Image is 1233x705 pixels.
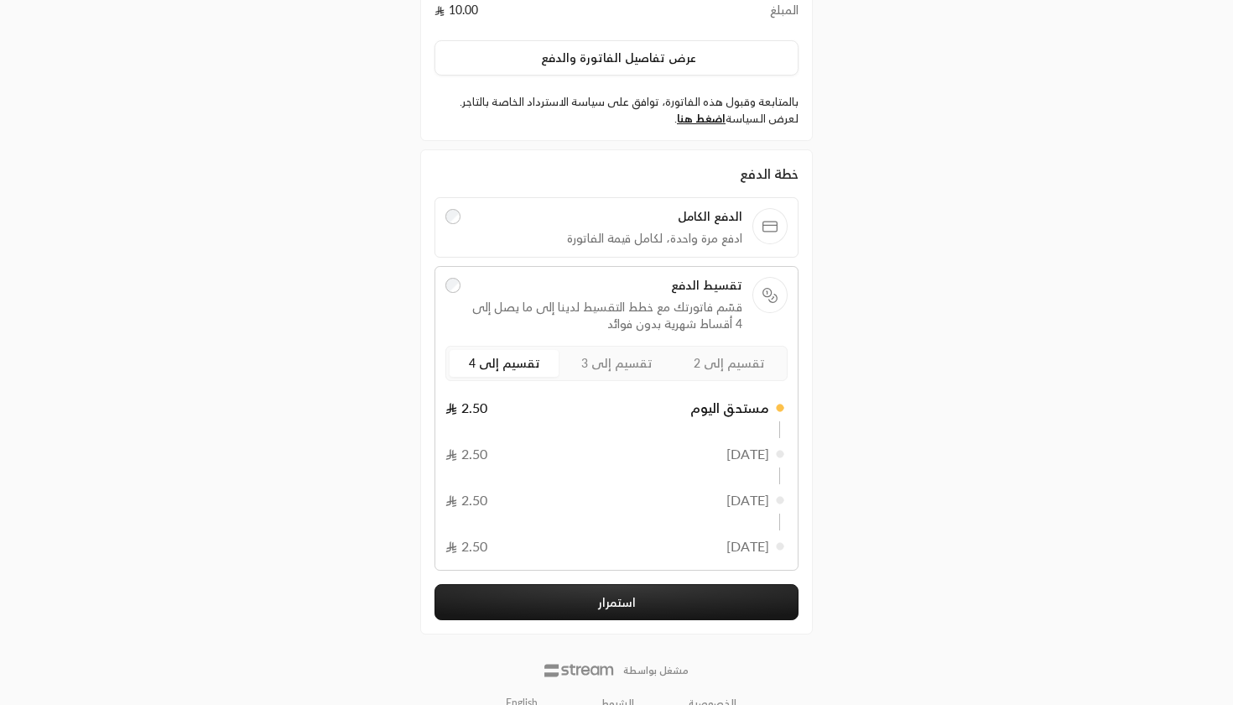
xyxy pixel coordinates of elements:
span: مستحق اليوم [690,398,769,418]
div: خطة الدفع [434,164,799,184]
label: بالمتابعة وقبول هذه الفاتورة، توافق على سياسة الاسترداد الخاصة بالتاجر. لعرض السياسة . [434,94,799,127]
span: [DATE] [726,536,769,556]
button: عرض تفاصيل الفاتورة والدفع [434,40,799,76]
span: تقسيم إلى 3 [581,356,653,370]
span: الدفع الكامل [471,208,743,225]
span: تقسيم إلى 2 [694,356,765,370]
span: ادفع مرة واحدة، لكامل قيمة الفاتورة [471,230,743,247]
span: تقسيم إلى 4 [469,356,540,370]
input: تقسيط الدفعقسّم فاتورتك مع خطط التقسيط لدينا إلى ما يصل إلى 4 أقساط شهرية بدون فوائد [445,278,460,293]
p: مشغل بواسطة [623,664,689,677]
button: استمرار [434,584,799,620]
input: الدفع الكاملادفع مرة واحدة، لكامل قيمة الفاتورة [445,209,460,224]
td: 10.00 [434,2,727,27]
span: تقسيط الدفع [471,277,743,294]
span: [DATE] [726,490,769,510]
span: 2.50 [445,398,487,418]
a: اضغط هنا [677,112,726,125]
span: [DATE] [726,444,769,464]
td: المبلغ [727,2,799,27]
span: 2.50 [445,444,487,464]
span: قسّم فاتورتك مع خطط التقسيط لدينا إلى ما يصل إلى 4 أقساط شهرية بدون فوائد [471,299,743,332]
span: 2.50 [445,490,487,510]
span: 2.50 [445,536,487,556]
